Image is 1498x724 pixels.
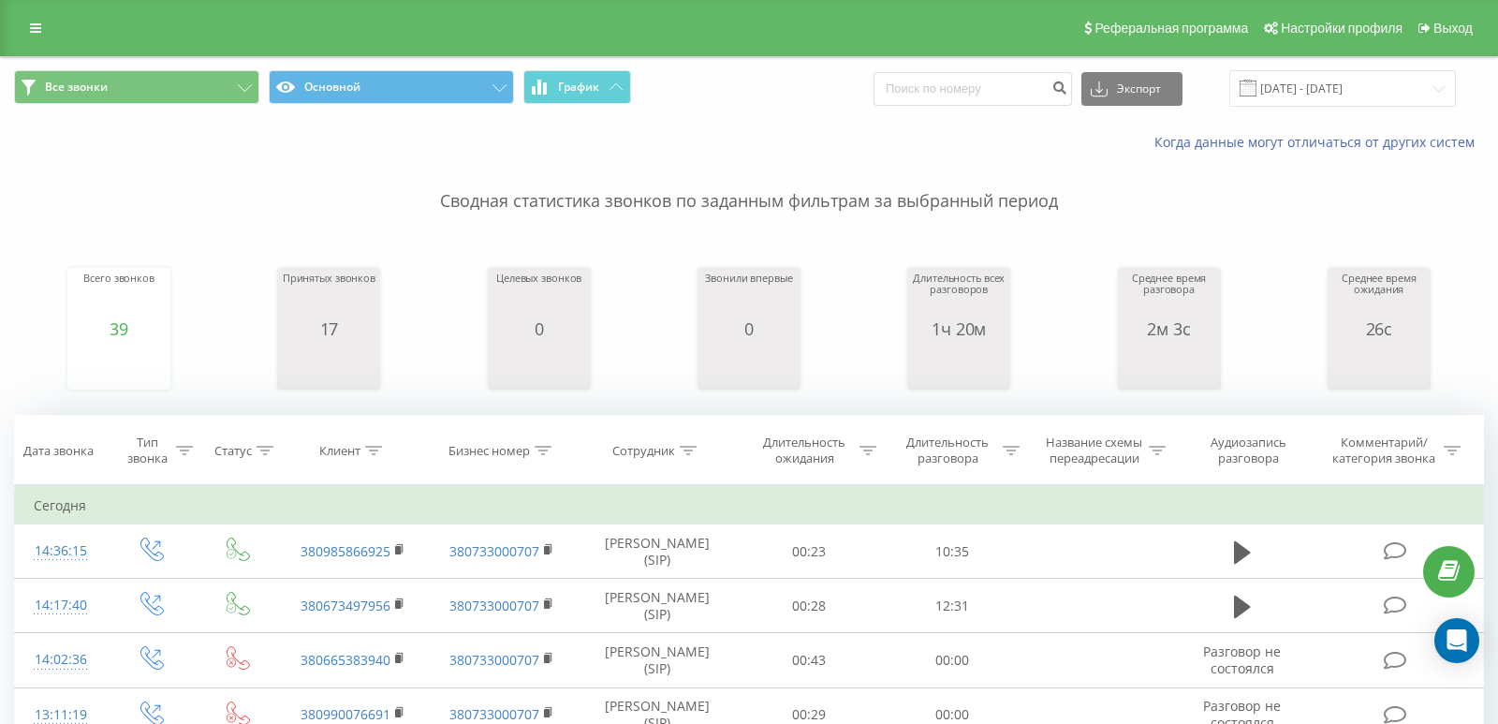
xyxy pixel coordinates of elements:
[269,70,514,104] button: Основной
[15,487,1484,525] td: Сегодня
[283,319,375,338] div: 17
[449,651,539,669] a: 380733000707
[83,319,154,338] div: 39
[898,435,998,466] div: Длительность разговора
[34,642,88,678] div: 14:02:36
[319,443,360,459] div: Клиент
[1154,133,1484,151] a: Когда данные могут отличаться от других систем
[1281,21,1403,36] span: Настройки профиля
[283,273,375,319] div: Принятых звонков
[737,525,880,579] td: 00:23
[737,579,880,633] td: 00:28
[755,435,855,466] div: Длительность ожидания
[448,443,530,459] div: Бизнес номер
[301,651,390,669] a: 380665383940
[577,525,738,579] td: [PERSON_NAME] (SIP)
[83,273,154,319] div: Всего звонков
[23,443,94,459] div: Дата звонка
[1081,72,1182,106] button: Экспорт
[34,587,88,624] div: 14:17:40
[874,72,1072,106] input: Поиск по номеру
[881,633,1024,687] td: 00:00
[1433,21,1473,36] span: Выход
[496,273,581,319] div: Целевых звонков
[449,542,539,560] a: 380733000707
[577,633,738,687] td: [PERSON_NAME] (SIP)
[214,443,252,459] div: Статус
[881,525,1024,579] td: 10:35
[449,705,539,723] a: 380733000707
[449,597,539,614] a: 380733000707
[1044,435,1144,466] div: Название схемы переадресации
[737,633,880,687] td: 00:43
[496,319,581,338] div: 0
[1203,643,1281,677] span: Разговор не состоялся
[301,705,390,723] a: 380990076691
[301,597,390,614] a: 380673497956
[523,70,631,104] button: График
[1434,618,1479,663] div: Open Intercom Messenger
[34,533,88,569] div: 14:36:15
[301,542,390,560] a: 380985866925
[612,443,675,459] div: Сотрудник
[1332,273,1426,319] div: Среднее время ожидания
[45,80,108,95] span: Все звонки
[705,319,792,338] div: 0
[14,152,1484,214] p: Сводная статистика звонков по заданным фильтрам за выбранный период
[1190,435,1306,466] div: Аудиозапись разговора
[912,319,1006,338] div: 1ч 20м
[705,273,792,319] div: Звонили впервые
[1094,21,1248,36] span: Реферальная программа
[881,579,1024,633] td: 12:31
[14,70,259,104] button: Все звонки
[558,81,599,94] span: График
[1329,435,1439,466] div: Комментарий/категория звонка
[1123,319,1216,338] div: 2м 3с
[1123,273,1216,319] div: Среднее время разговора
[123,435,171,466] div: Тип звонка
[577,579,738,633] td: [PERSON_NAME] (SIP)
[912,273,1006,319] div: Длительность всех разговоров
[1332,319,1426,338] div: 26с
